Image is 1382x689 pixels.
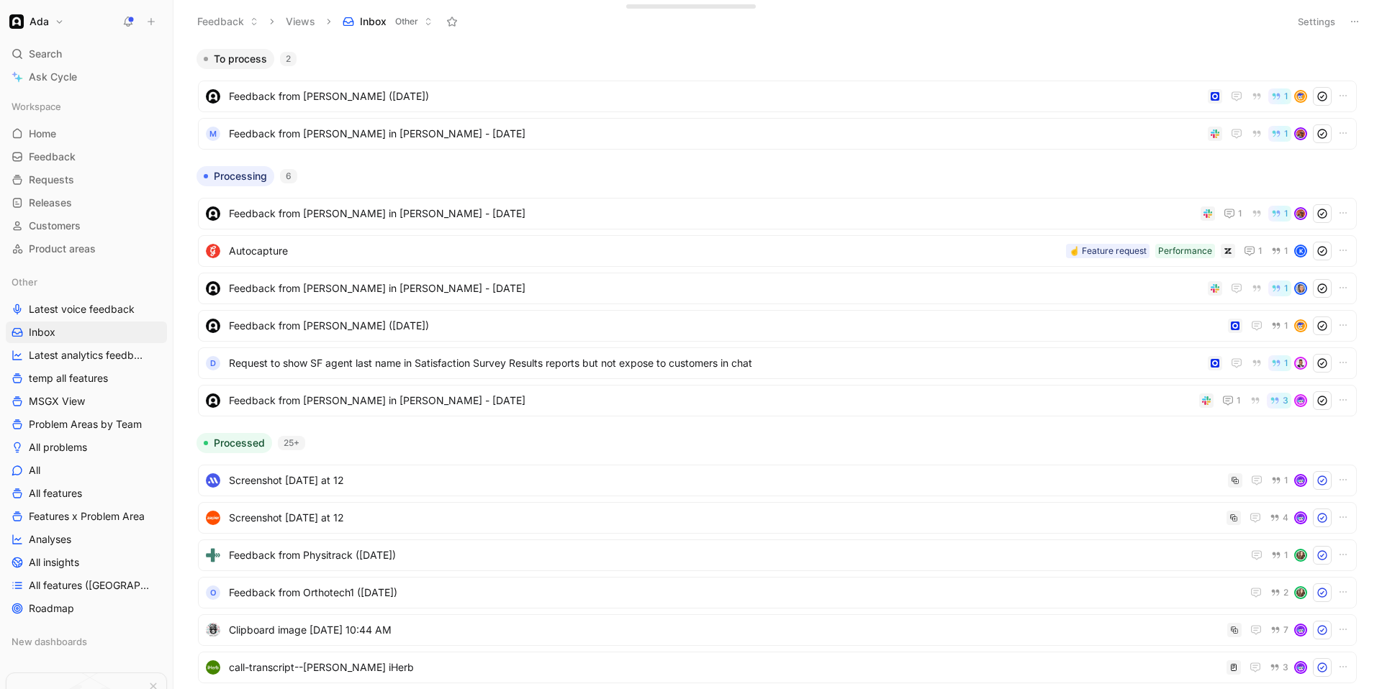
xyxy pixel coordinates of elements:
[1158,244,1212,258] div: Performance
[6,506,167,527] a: Features x Problem Area
[191,11,265,32] button: Feedback
[1221,205,1245,222] button: 1
[1268,547,1291,563] button: 1
[6,96,167,117] div: Workspace
[6,123,167,145] a: Home
[214,169,267,183] span: Processing
[206,511,220,525] img: logo
[1284,476,1288,485] span: 1
[280,52,297,66] div: 2
[1296,662,1306,672] img: avatar
[229,88,1202,105] span: Feedback from [PERSON_NAME] ([DATE])
[1219,392,1244,409] button: 1
[1268,585,1291,601] button: 2
[1296,209,1306,219] img: avatar
[29,417,142,432] span: Problem Areas by Team
[191,166,1364,421] div: Processing6
[1296,513,1306,523] img: avatar
[395,14,418,29] span: Other
[1283,663,1288,672] span: 3
[6,215,167,237] a: Customers
[29,348,148,362] span: Latest analytics feedback
[229,584,1242,601] span: Feedback from Orthotech1 ([DATE])
[1284,129,1288,138] span: 1
[198,502,1357,534] a: logoScreenshot [DATE] at 124avatar
[1268,206,1291,222] button: 1
[206,473,220,488] img: logo
[197,49,274,69] button: To process
[6,271,167,619] div: OtherLatest voice feedbackInboxLatest analytics feedbacktemp all featuresMSGX ViewProblem Areas b...
[6,552,167,573] a: All insights
[6,271,167,293] div: Other
[6,631,167,652] div: New dashboards
[197,166,274,186] button: Processing
[1268,473,1291,488] button: 1
[6,66,167,88] a: Ask Cycle
[30,15,49,28] h1: Ada
[198,273,1357,304] a: logoFeedback from [PERSON_NAME] in [PERSON_NAME] - [DATE]1avatar
[229,392,1193,409] span: Feedback from [PERSON_NAME] in [PERSON_NAME] - [DATE]
[1283,626,1288,634] span: 7
[29,68,77,86] span: Ask Cycle
[1296,246,1306,256] div: K
[1258,247,1263,255] span: 1
[1296,129,1306,139] img: avatar
[29,440,87,455] span: All problems
[1284,92,1288,101] span: 1
[6,529,167,550] a: Analyses
[1284,209,1288,218] span: 1
[198,118,1357,150] a: MFeedback from [PERSON_NAME] in [PERSON_NAME] - [DATE]1avatar
[206,585,220,600] div: O
[1268,318,1291,334] button: 1
[206,89,220,104] img: logo
[1284,551,1288,560] span: 1
[1268,243,1291,259] button: 1
[29,486,82,501] span: All features
[1267,660,1291,675] button: 3
[6,43,167,65] div: Search
[29,45,62,63] span: Search
[6,368,167,389] a: temp all features
[229,242,1060,260] span: Autocapture
[6,483,167,504] a: All features
[6,192,167,214] a: Releases
[198,81,1357,112] a: logoFeedback from [PERSON_NAME] ([DATE])1avatar
[198,347,1357,379] a: DRequest to show SF agent last name in Satisfaction Survey Results reports but not expose to cust...
[198,465,1357,496] a: logoScreenshot [DATE] at 121avatar
[1283,588,1288,597] span: 2
[206,660,220,675] img: logo
[1296,321,1306,331] img: avatar
[198,539,1357,571] a: logoFeedback from Physitrack ([DATE])1avatar
[191,49,1364,155] div: To process2
[1241,242,1265,260] button: 1
[29,601,74,616] span: Roadmap
[206,319,220,333] img: logo
[1268,622,1291,638] button: 7
[214,52,267,66] span: To process
[1291,12,1342,32] button: Settings
[6,238,167,260] a: Product areas
[6,391,167,412] a: MSGX View
[1238,209,1242,218] span: 1
[6,146,167,168] a: Feedback
[198,385,1357,416] a: logoFeedback from [PERSON_NAME] in [PERSON_NAME] - [DATE]13avatar
[229,621,1221,639] span: Clipboard image [DATE] 10:44 AM
[1296,550,1306,560] img: avatar
[29,463,40,478] span: All
[229,280,1202,297] span: Feedback from [PERSON_NAME] in [PERSON_NAME] - [DATE]
[206,548,220,562] img: logo
[6,321,167,343] a: Inbox
[1296,625,1306,635] img: avatar
[198,577,1357,608] a: OFeedback from Orthotech1 ([DATE])2avatar
[6,169,167,191] a: Requests
[198,310,1357,342] a: logoFeedback from [PERSON_NAME] ([DATE])1avatar
[278,436,305,450] div: 25+
[336,11,439,32] button: InboxOther
[206,206,220,221] img: logo
[1296,475,1306,485] img: avatar
[1267,510,1291,526] button: 4
[12,634,87,649] span: New dashboards
[198,614,1357,646] a: logoClipboard image [DATE] 10:44 AM7avatar
[29,127,56,141] span: Home
[1284,359,1288,368] span: 1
